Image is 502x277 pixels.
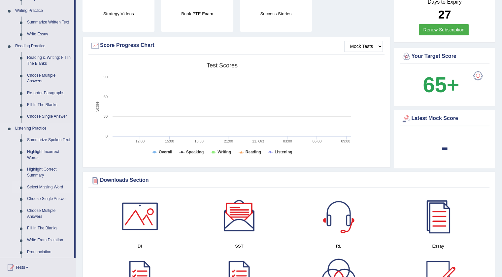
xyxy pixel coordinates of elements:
a: Reading Practice [12,40,74,52]
h4: Essay [392,243,485,250]
div: Score Progress Chart [90,41,383,51]
a: Highlight Incorrect Words [24,146,74,164]
a: Fill In The Blanks [24,222,74,234]
a: Summarize Written Text [24,17,74,28]
a: Listening Practice [12,123,74,135]
text: 03:00 [283,139,292,143]
a: Re-order Paragraphs [24,87,74,99]
a: Select Missing Word [24,181,74,193]
a: Pronunciation [24,246,74,258]
a: Tests [0,258,76,275]
a: Write From Dictation [24,234,74,246]
h4: DI [93,243,186,250]
tspan: Test scores [207,62,238,69]
text: 60 [104,95,108,99]
a: Choose Multiple Answers [24,205,74,222]
text: 21:00 [224,139,233,143]
tspan: 11. Oct [252,139,264,143]
a: Choose Multiple Answers [24,70,74,87]
text: 12:00 [136,139,145,143]
div: Your Target Score [401,52,488,61]
text: 09:00 [341,139,350,143]
a: Summarize Spoken Text [24,134,74,146]
b: 65+ [423,73,459,97]
tspan: Speaking [186,150,204,154]
text: 30 [104,114,108,118]
text: 15:00 [165,139,174,143]
tspan: Writing [218,150,231,154]
a: Write Essay [24,28,74,40]
text: 0 [106,134,108,138]
h4: Strategy Videos [83,10,154,17]
div: Latest Mock Score [401,114,488,124]
tspan: Overall [159,150,172,154]
div: Downloads Section [90,176,488,185]
h4: Book PTE Exam [161,10,233,17]
tspan: Score [95,101,100,112]
h4: Success Stories [240,10,312,17]
text: 18:00 [194,139,204,143]
a: Reading & Writing: Fill In The Blanks [24,52,74,69]
b: - [441,135,448,159]
h4: SST [193,243,285,250]
tspan: Reading [246,150,261,154]
b: 27 [438,8,451,21]
a: Highlight Correct Summary [24,164,74,181]
a: Writing Practice [12,5,74,17]
a: Renew Subscription [419,24,469,35]
a: Fill In The Blanks [24,99,74,111]
h4: RL [292,243,385,250]
text: 06:00 [313,139,322,143]
text: 90 [104,75,108,79]
a: Choose Single Answer [24,111,74,123]
tspan: Listening [275,150,292,154]
a: Choose Single Answer [24,193,74,205]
